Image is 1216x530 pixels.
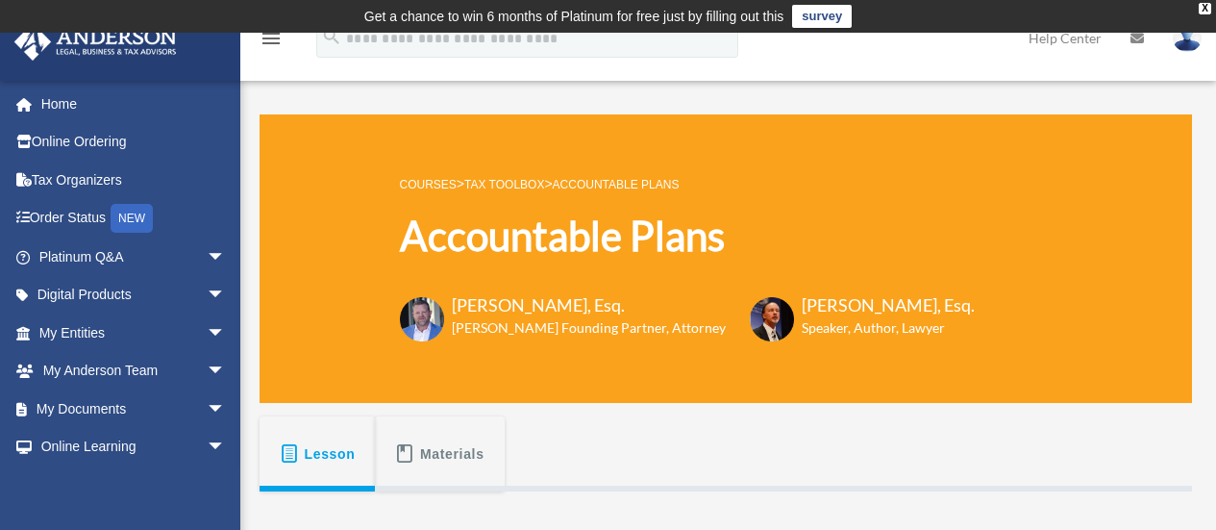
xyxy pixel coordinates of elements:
[111,204,153,233] div: NEW
[321,26,342,47] i: search
[452,318,726,338] h6: [PERSON_NAME] Founding Partner, Attorney
[13,428,255,467] a: Online Learningarrow_drop_down
[13,276,255,315] a: Digital Productsarrow_drop_down
[13,314,255,352] a: My Entitiesarrow_drop_down
[13,161,255,199] a: Tax Organizers
[400,172,975,196] p: > >
[400,208,975,265] h1: Accountable Plans
[750,297,794,341] img: Scott-Estill-Headshot.png
[553,178,680,191] a: Accountable Plans
[13,390,255,428] a: My Documentsarrow_drop_down
[400,297,444,341] img: Toby-circle-head.png
[260,34,283,50] a: menu
[207,314,245,353] span: arrow_drop_down
[792,5,852,28] a: survey
[305,437,356,471] span: Lesson
[13,199,255,239] a: Order StatusNEW
[802,293,975,317] h3: [PERSON_NAME], Esq.
[207,428,245,467] span: arrow_drop_down
[13,238,255,276] a: Platinum Q&Aarrow_drop_down
[13,123,255,162] a: Online Ordering
[1173,24,1202,52] img: User Pic
[464,178,544,191] a: Tax Toolbox
[9,23,183,61] img: Anderson Advisors Platinum Portal
[1199,3,1211,14] div: close
[452,293,726,317] h3: [PERSON_NAME], Esq.
[13,352,255,391] a: My Anderson Teamarrow_drop_down
[207,352,245,391] span: arrow_drop_down
[420,437,484,471] span: Materials
[802,318,951,338] h6: Speaker, Author, Lawyer
[13,85,255,123] a: Home
[207,276,245,315] span: arrow_drop_down
[260,27,283,50] i: menu
[207,390,245,429] span: arrow_drop_down
[400,178,457,191] a: COURSES
[207,238,245,277] span: arrow_drop_down
[364,5,784,28] div: Get a chance to win 6 months of Platinum for free just by filling out this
